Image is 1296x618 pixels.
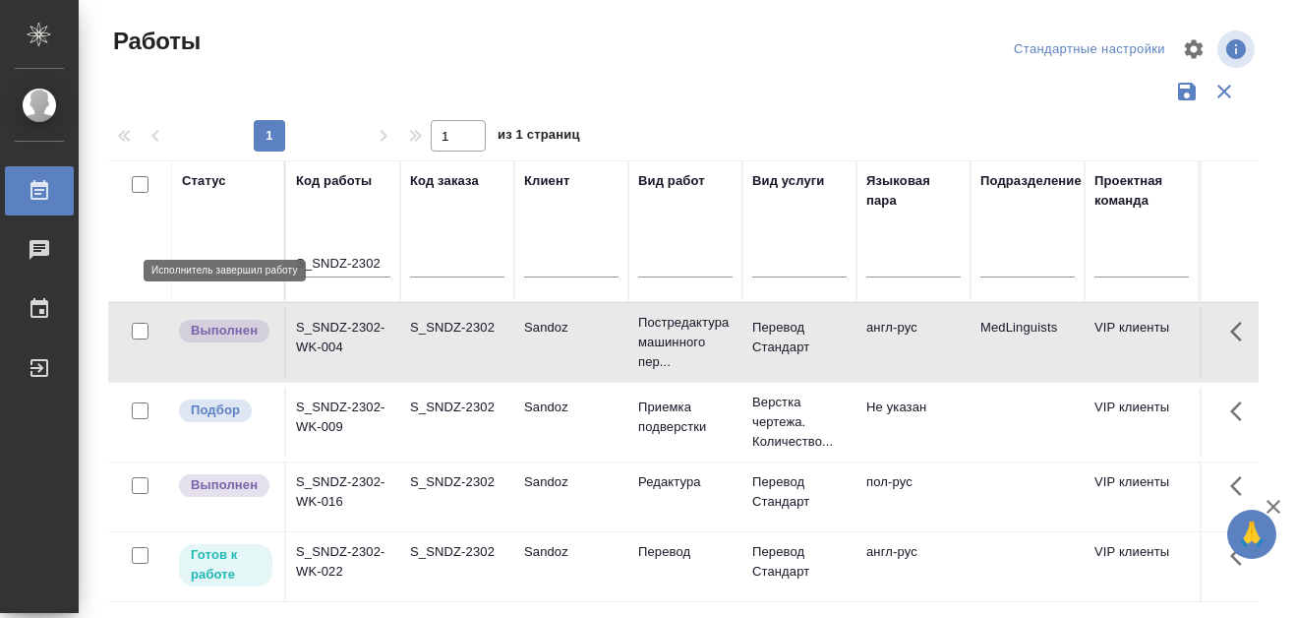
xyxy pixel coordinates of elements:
[1217,31,1259,68] span: Посмотреть информацию
[638,472,733,492] p: Редактура
[856,388,971,457] td: Не указан
[1085,463,1199,531] td: VIP клиенты
[1227,510,1276,559] button: 🙏
[410,318,504,338] div: S_SNDZ-2302
[410,398,504,417] div: S_SNDZ-2302
[286,463,400,531] td: S_SNDZ-2302-WK-016
[191,401,240,420] p: Подбор
[177,542,274,588] div: Исполнитель может приступить к работе
[498,123,580,152] span: из 1 страниц
[524,542,619,562] p: Sandoz
[856,308,971,377] td: англ-рус
[524,318,619,338] p: Sandoz
[182,171,226,191] div: Статус
[1085,308,1199,377] td: VIP клиенты
[286,388,400,457] td: S_SNDZ-2302-WK-009
[410,542,504,562] div: S_SNDZ-2302
[191,321,258,340] p: Выполнен
[524,472,619,492] p: Sandoz
[191,475,258,495] p: Выполнен
[191,545,261,585] p: Готов к работе
[752,542,847,582] p: Перевод Стандарт
[856,532,971,601] td: англ-рус
[1094,171,1189,211] div: Проектная команда
[1168,73,1206,110] button: Сохранить фильтры
[1206,73,1243,110] button: Сбросить фильтры
[638,171,705,191] div: Вид работ
[410,171,479,191] div: Код заказа
[1085,388,1199,457] td: VIP клиенты
[177,472,274,499] div: Исполнитель завершил работу
[1235,514,1268,555] span: 🙏
[1218,388,1266,435] button: Здесь прячутся важные кнопки
[971,308,1085,377] td: MedLinguists
[752,171,825,191] div: Вид услуги
[286,532,400,601] td: S_SNDZ-2302-WK-022
[638,313,733,372] p: Постредактура машинного пер...
[1218,308,1266,355] button: Здесь прячутся важные кнопки
[1218,532,1266,580] button: Здесь прячутся важные кнопки
[524,171,569,191] div: Клиент
[752,393,847,452] p: Верстка чертежа. Количество...
[866,171,961,211] div: Языковая пара
[638,542,733,562] p: Перевод
[296,171,372,191] div: Код работы
[286,308,400,377] td: S_SNDZ-2302-WK-004
[1085,532,1199,601] td: VIP клиенты
[980,171,1082,191] div: Подразделение
[524,398,619,417] p: Sandoz
[108,26,201,57] span: Работы
[1218,463,1266,510] button: Здесь прячутся важные кнопки
[856,463,971,531] td: пол-рус
[638,398,733,437] p: Приемка подверстки
[1009,34,1170,65] div: split button
[752,472,847,512] p: Перевод Стандарт
[1170,26,1217,73] span: Настроить таблицу
[410,472,504,492] div: S_SNDZ-2302
[752,318,847,357] p: Перевод Стандарт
